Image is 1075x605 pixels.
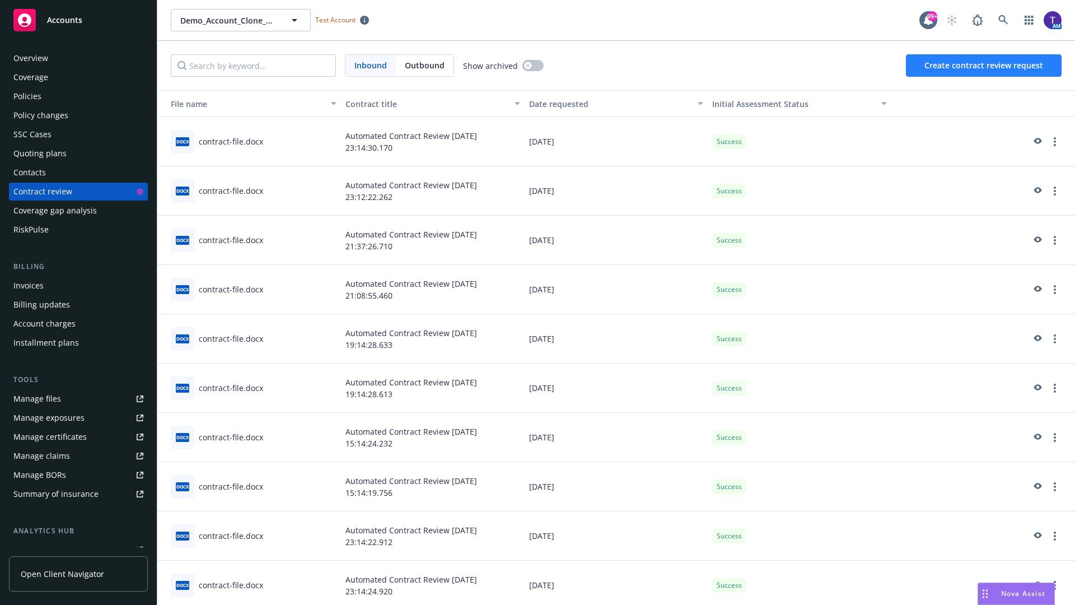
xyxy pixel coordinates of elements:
[992,9,1015,31] a: Search
[341,216,525,265] div: Automated Contract Review [DATE] 21:37:26.710
[13,390,61,408] div: Manage files
[13,334,79,352] div: Installment plans
[176,236,189,244] span: docx
[176,433,189,441] span: docx
[966,9,989,31] a: Report a Bug
[47,16,82,25] span: Accounts
[9,87,148,105] a: Policies
[927,11,937,21] div: 99+
[1048,283,1062,296] a: more
[9,49,148,67] a: Overview
[1030,381,1044,395] a: preview
[1048,529,1062,543] a: more
[341,462,525,511] div: Automated Contract Review [DATE] 15:14:19.756
[341,265,525,314] div: Automated Contract Review [DATE] 21:08:55.460
[717,334,742,344] span: Success
[405,59,445,71] span: Outbound
[1030,184,1044,198] a: preview
[9,390,148,408] a: Manage files
[396,55,454,76] span: Outbound
[1048,431,1062,444] a: more
[525,265,708,314] div: [DATE]
[341,166,525,216] div: Automated Contract Review [DATE] 23:12:22.262
[1030,234,1044,247] a: preview
[525,117,708,166] div: [DATE]
[341,511,525,561] div: Automated Contract Review [DATE] 23:14:22.912
[13,106,68,124] div: Policy changes
[13,183,72,201] div: Contract review
[717,432,742,443] span: Success
[9,409,148,427] a: Manage exposures
[1048,332,1062,346] a: more
[712,99,808,109] span: Initial Assessment Status
[13,541,106,559] div: Loss summary generator
[341,314,525,364] div: Automated Contract Review [DATE] 19:14:28.633
[176,384,189,392] span: docx
[924,60,1043,71] span: Create contract review request
[463,60,518,72] span: Show archived
[13,409,85,427] div: Manage exposures
[717,235,742,245] span: Success
[9,447,148,465] a: Manage claims
[341,413,525,462] div: Automated Contract Review [DATE] 15:14:24.232
[9,4,148,36] a: Accounts
[712,98,875,110] div: Toggle SortBy
[13,49,48,67] div: Overview
[176,482,189,491] span: docx
[176,187,189,195] span: docx
[525,166,708,216] div: [DATE]
[9,145,148,162] a: Quoting plans
[1030,579,1044,592] a: preview
[9,428,148,446] a: Manage certificates
[9,125,148,143] a: SSC Cases
[13,221,49,239] div: RiskPulse
[341,364,525,413] div: Automated Contract Review [DATE] 19:14:28.613
[199,283,263,295] div: contract-file.docx
[525,90,708,117] button: Date requested
[199,382,263,394] div: contract-file.docx
[162,98,324,110] div: Toggle SortBy
[9,261,148,272] div: Billing
[1048,381,1062,395] a: more
[525,511,708,561] div: [DATE]
[13,296,70,314] div: Billing updates
[354,59,387,71] span: Inbound
[176,137,189,146] span: docx
[171,9,311,31] button: Demo_Account_Clone_QA_CR_Tests_Client
[941,9,963,31] a: Start snowing
[171,54,336,77] input: Search by keyword...
[9,466,148,484] a: Manage BORs
[9,315,148,333] a: Account charges
[13,315,76,333] div: Account charges
[9,525,148,537] div: Analytics hub
[1048,234,1062,247] a: more
[13,125,52,143] div: SSC Cases
[525,314,708,364] div: [DATE]
[1048,480,1062,494] a: more
[9,106,148,124] a: Policy changes
[9,374,148,385] div: Tools
[717,285,742,295] span: Success
[1048,579,1062,592] a: more
[9,183,148,201] a: Contract review
[199,185,263,197] div: contract-file.docx
[906,54,1062,77] button: Create contract review request
[9,277,148,295] a: Invoices
[199,481,263,492] div: contract-file.docx
[13,145,67,162] div: Quoting plans
[176,532,189,540] span: docx
[717,482,742,492] span: Success
[1030,529,1044,543] a: preview
[1030,431,1044,444] a: preview
[717,580,742,590] span: Success
[978,583,1055,605] button: Nova Assist
[1048,135,1062,148] a: more
[199,579,263,591] div: contract-file.docx
[341,90,525,117] button: Contract title
[13,428,87,446] div: Manage certificates
[13,68,48,86] div: Coverage
[162,98,324,110] div: File name
[525,364,708,413] div: [DATE]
